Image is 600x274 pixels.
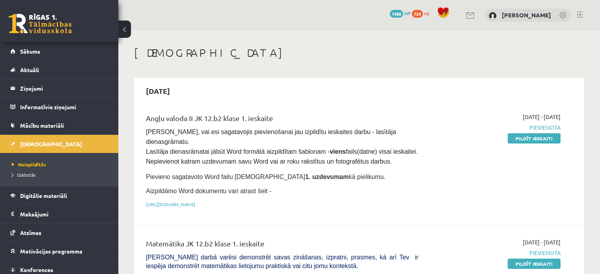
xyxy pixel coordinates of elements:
a: [DEMOGRAPHIC_DATA] [10,135,108,153]
a: Sākums [10,42,108,60]
span: Motivācijas programma [20,248,82,255]
span: Izlabotās [12,171,36,178]
legend: Ziņojumi [20,79,108,97]
div: Angļu valoda II JK 12.b2 klase 1. ieskaite [146,113,419,127]
span: Digitālie materiāli [20,192,67,199]
span: Mācību materiāli [20,122,64,129]
span: Neizpildītās [12,161,46,168]
span: 1488 [390,10,403,18]
a: Aktuāli [10,61,108,79]
span: 724 [412,10,423,18]
span: [PERSON_NAME], vai esi sagatavojis pievienošanai jau izpildītu ieskaites darbu - lasītāja dienasg... [146,129,419,165]
span: Konferences [20,266,53,273]
a: [URL][DOMAIN_NAME] [146,201,195,207]
strong: viens [330,148,346,155]
legend: Informatīvie ziņojumi [20,98,108,116]
a: Rīgas 1. Tālmācības vidusskola [9,14,72,34]
a: 724 xp [412,10,433,16]
span: [DATE] - [DATE] [523,238,561,246]
a: Ziņojumi [10,79,108,97]
a: Motivācijas programma [10,242,108,260]
a: Maksājumi [10,205,108,223]
span: Atzīmes [20,229,41,236]
a: Informatīvie ziņojumi [10,98,108,116]
a: Pildīt ieskaiti [508,259,561,269]
span: xp [424,10,429,16]
a: Atzīmes [10,224,108,242]
a: Mācību materiāli [10,116,108,134]
span: [PERSON_NAME] darbā varēsi demonstrēt savas zināšanas, izpratni, prasmes, kā arī Tev ir iespēja d... [146,254,419,269]
h2: [DATE] [138,82,178,100]
span: [DEMOGRAPHIC_DATA] [20,140,82,147]
a: Neizpildītās [12,161,110,168]
img: Arita Kaņepe [489,12,497,20]
span: Pievieno sagatavoto Word failu [DEMOGRAPHIC_DATA] kā pielikumu. [146,173,385,180]
span: Sākums [20,48,40,55]
legend: Maksājumi [20,205,108,223]
a: Digitālie materiāli [10,186,108,205]
a: Pildīt ieskaiti [508,133,561,144]
a: [PERSON_NAME] [502,11,551,19]
span: Aktuāli [20,66,39,73]
div: Matemātika JK 12.b2 klase 1. ieskaite [146,238,419,253]
span: Pievienota [430,249,561,257]
a: 1488 mP [390,10,411,16]
span: [DATE] - [DATE] [523,113,561,121]
span: mP [404,10,411,16]
span: Aizpildāmo Word dokumentu vari atrast šeit - [146,188,271,194]
h1: [DEMOGRAPHIC_DATA] [134,46,584,60]
span: Pievienota [430,123,561,132]
a: Izlabotās [12,171,110,178]
strong: 1. uzdevumam [305,173,349,180]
